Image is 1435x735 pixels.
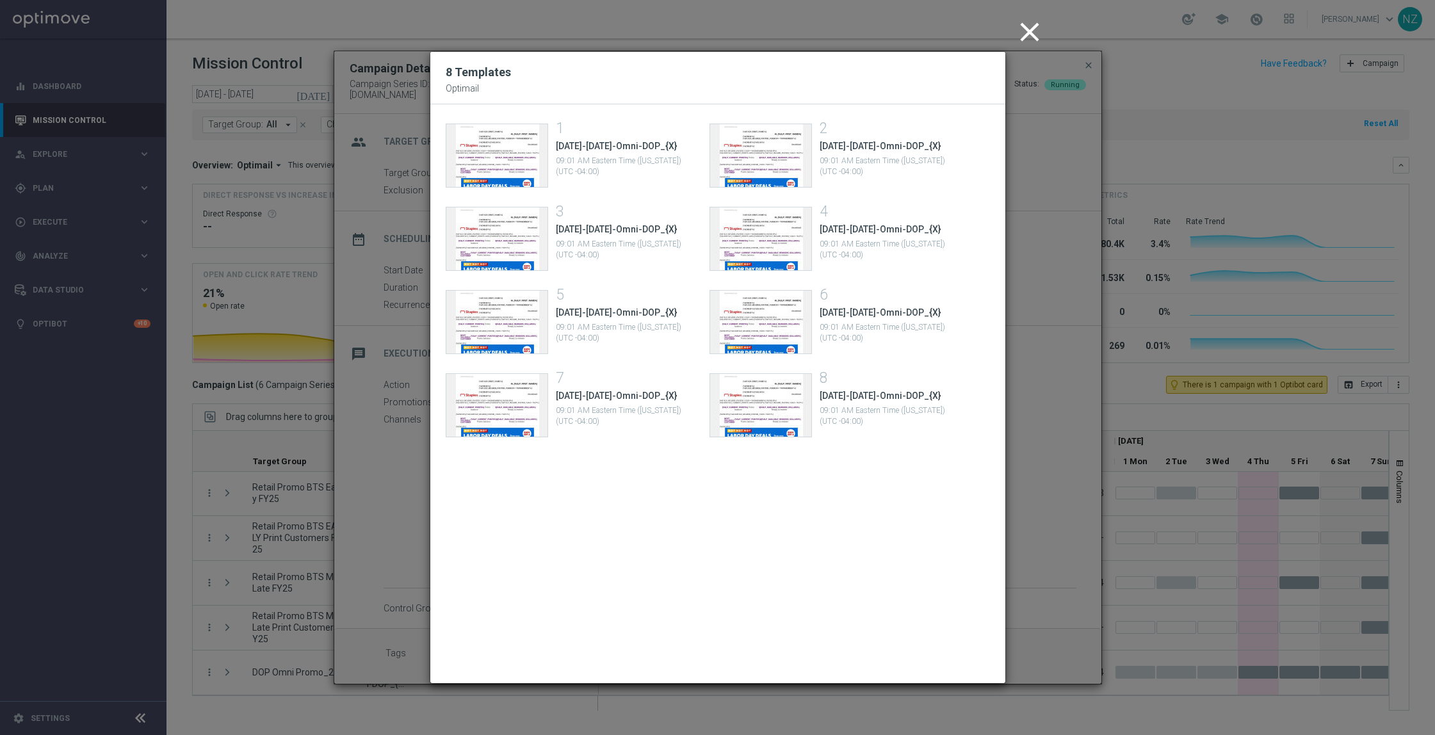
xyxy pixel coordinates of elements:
div: 4 [820,207,954,218]
span: [DATE]-[DATE]-Omni-DOP_{X} [820,141,941,152]
span: [DATE]-[DATE]-Omni-DOP_{X} [556,141,677,152]
div: 7 [556,373,690,384]
span: [DATE]-[DATE]-Omni-DOP_{X} [556,391,677,401]
div: Optimail [446,83,990,94]
div: 09:01 AM Eastern Time ([US_STATE]) (UTC -04:00) [820,322,954,344]
div: 1 [556,124,690,134]
div: 09:01 AM Eastern Time ([US_STATE]) (UTC -04:00) [820,156,954,177]
h2: 8 Templates [446,65,990,80]
i: close [1014,16,1046,48]
span: [DATE]-[DATE]-Omni-DOP_{X} [556,307,677,318]
span: [DATE]-[DATE]-Omni-DOP_{X} [820,307,941,318]
div: 09:01 AM Eastern Time ([US_STATE]) (UTC -04:00) [556,322,690,344]
span: [DATE]-[DATE]-Omni-DOP_{X} [820,224,941,235]
div: 09:01 AM Eastern Time ([US_STATE]) (UTC -04:00) [820,239,954,261]
div: 5 [556,290,690,301]
div: 09:01 AM Eastern Time ([US_STATE]) (UTC -04:00) [820,405,954,427]
div: 09:01 AM Eastern Time ([US_STATE]) (UTC -04:00) [556,156,690,177]
span: [DATE]-[DATE]-Omni-DOP_{X} [556,224,677,235]
div: 8 [820,373,954,384]
div: 09:01 AM Eastern Time ([US_STATE]) (UTC -04:00) [556,239,690,261]
span: [DATE]-[DATE]-Omni-DOP_{X} [820,391,941,401]
div: 6 [820,290,954,301]
div: 09:01 AM Eastern Time ([US_STATE]) (UTC -04:00) [556,405,690,427]
button: close [1012,13,1051,52]
div: 2 [820,124,954,134]
div: 3 [556,207,690,218]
